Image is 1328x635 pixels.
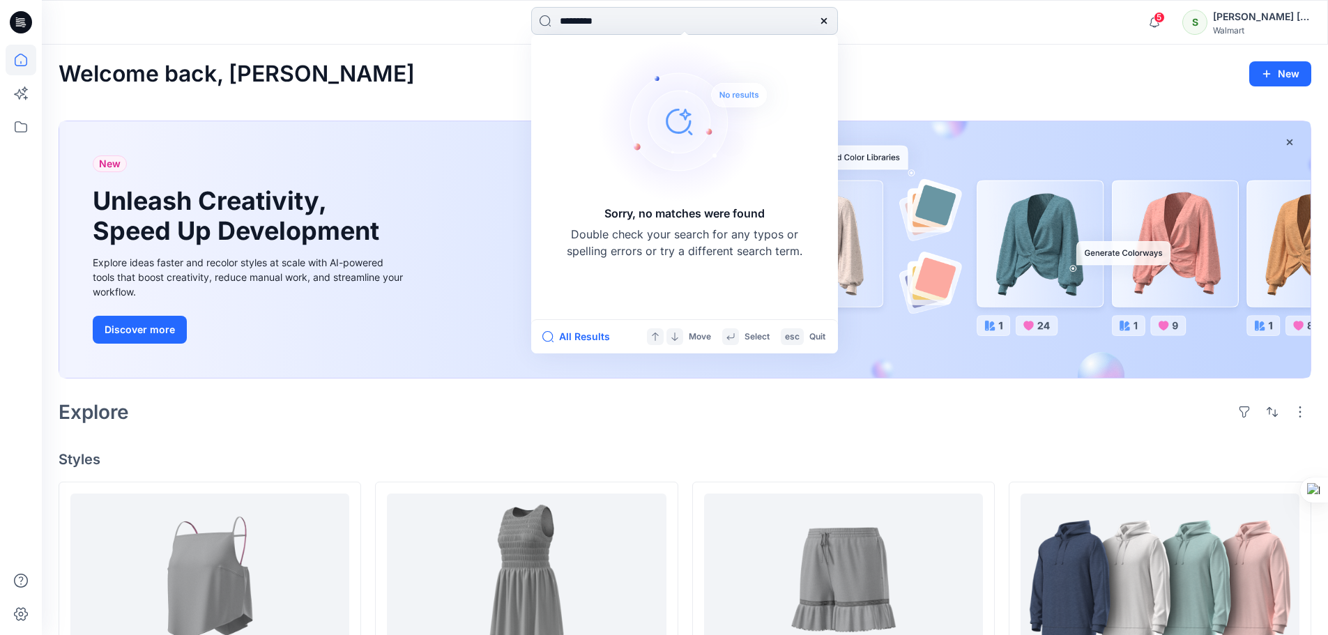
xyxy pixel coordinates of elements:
[785,330,800,344] p: esc
[1213,25,1311,36] div: Walmart
[809,330,825,344] p: Quit
[598,38,793,205] img: Sorry, no matches were found
[99,155,121,172] span: New
[689,330,711,344] p: Move
[1213,8,1311,25] div: [PERSON_NAME] ​[PERSON_NAME]
[59,61,415,87] h2: Welcome back, [PERSON_NAME]
[1249,61,1311,86] button: New
[604,205,765,222] h5: Sorry, no matches were found
[59,401,129,423] h2: Explore
[59,451,1311,468] h4: Styles
[93,316,187,344] button: Discover more
[93,255,406,299] div: Explore ideas faster and recolor styles at scale with AI-powered tools that boost creativity, red...
[93,316,406,344] a: Discover more
[566,226,803,259] p: Double check your search for any typos or spelling errors or try a different search term.
[542,328,619,345] button: All Results
[1154,12,1165,23] span: 5
[745,330,770,344] p: Select
[93,186,386,246] h1: Unleash Creativity, Speed Up Development
[1182,10,1207,35] div: S​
